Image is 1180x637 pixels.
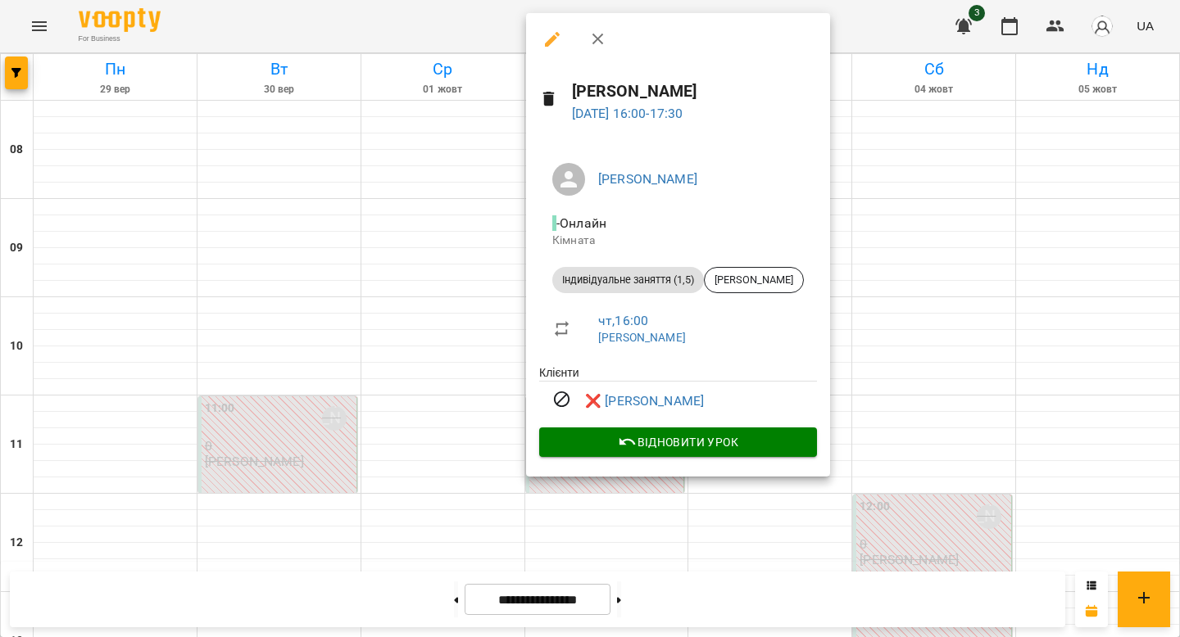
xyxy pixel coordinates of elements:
span: [PERSON_NAME] [705,273,803,287]
a: чт , 16:00 [598,313,648,328]
div: [PERSON_NAME] [704,267,804,293]
a: [DATE] 16:00-17:30 [572,106,683,121]
span: Індивідуальне заняття (1,5) [552,273,704,287]
a: ❌ [PERSON_NAME] [585,391,704,411]
a: [PERSON_NAME] [598,331,686,344]
ul: Клієнти [539,364,817,427]
span: - Онлайн [552,215,610,231]
a: [PERSON_NAME] [598,171,697,187]
span: Відновити урок [552,432,804,452]
p: Кімната [552,233,804,249]
svg: Візит скасовано [552,390,572,409]
h6: [PERSON_NAME] [572,79,817,104]
button: Відновити урок [539,427,817,457]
